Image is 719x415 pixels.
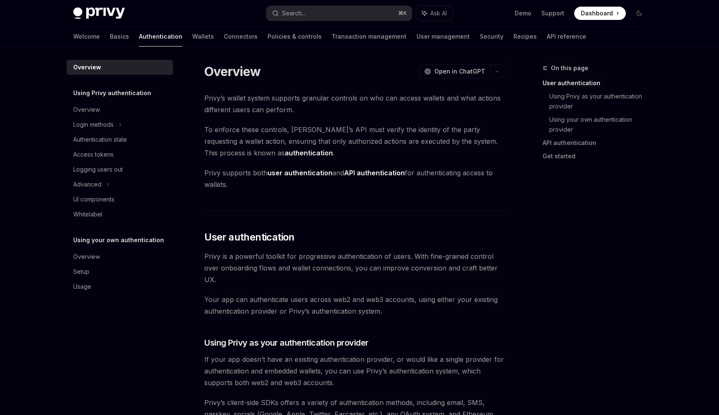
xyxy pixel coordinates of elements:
span: User authentication [204,231,295,244]
a: Get started [543,150,652,163]
a: Usage [67,279,173,294]
a: Policies & controls [268,27,322,47]
a: Basics [110,27,129,47]
strong: user authentication [268,169,332,177]
span: Dashboard [581,9,613,17]
span: Your app can authenticate users across web2 and web3 accounts, using either your existing authent... [204,294,504,317]
a: Authentication state [67,132,173,147]
div: Overview [73,252,100,262]
span: On this page [551,63,588,73]
a: User management [417,27,470,47]
h5: Using Privy authentication [73,88,151,98]
a: Welcome [73,27,100,47]
img: dark logo [73,7,125,19]
div: Usage [73,282,91,292]
a: User authentication [543,76,652,90]
button: Open in ChatGPT [419,64,490,79]
a: Demo [515,9,531,17]
span: Open in ChatGPT [434,67,485,76]
span: Privy supports both and for authenticating access to wallets. [204,167,504,190]
div: Setup [73,267,89,277]
a: Overview [67,102,173,117]
div: Overview [73,105,100,115]
h1: Overview [204,64,260,79]
div: Overview [73,62,101,72]
a: Using your own authentication provider [549,113,652,136]
a: Support [541,9,564,17]
a: UI components [67,192,173,207]
button: Ask AI [416,6,453,21]
a: Access tokens [67,147,173,162]
span: Privy’s wallet system supports granular controls on who can access wallets and what actions diffe... [204,92,504,115]
span: Using Privy as your authentication provider [204,337,369,349]
button: Search...⌘K [266,6,412,21]
strong: authentication [285,149,333,157]
a: Recipes [513,27,537,47]
span: Privy is a powerful toolkit for progressive authentication of users. With fine-grained control ov... [204,250,504,285]
a: Wallets [192,27,214,47]
div: Whitelabel [73,209,102,219]
a: API authentication [543,136,652,150]
a: Dashboard [574,7,626,20]
span: If your app doesn’t have an existing authentication provider, or would like a single provider for... [204,354,504,388]
div: Logging users out [73,165,123,174]
span: ⌘ K [398,10,407,17]
h5: Using your own authentication [73,235,164,245]
div: Advanced [73,179,102,189]
div: Login methods [73,120,114,130]
div: Search... [282,8,305,18]
a: Overview [67,249,173,264]
a: Security [480,27,503,47]
span: To enforce these controls, [PERSON_NAME]’s API must verify the identity of the party requesting a... [204,124,504,159]
a: Overview [67,60,173,75]
a: Logging users out [67,162,173,177]
a: Using Privy as your authentication provider [549,90,652,113]
span: Ask AI [430,9,447,17]
a: Whitelabel [67,207,173,222]
strong: API authentication [344,169,405,177]
a: Connectors [224,27,258,47]
button: Toggle dark mode [632,7,646,20]
div: Access tokens [73,150,114,160]
a: Setup [67,264,173,279]
a: Authentication [139,27,182,47]
a: API reference [547,27,586,47]
a: Transaction management [332,27,407,47]
div: Authentication state [73,135,127,145]
div: UI components [73,194,114,204]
